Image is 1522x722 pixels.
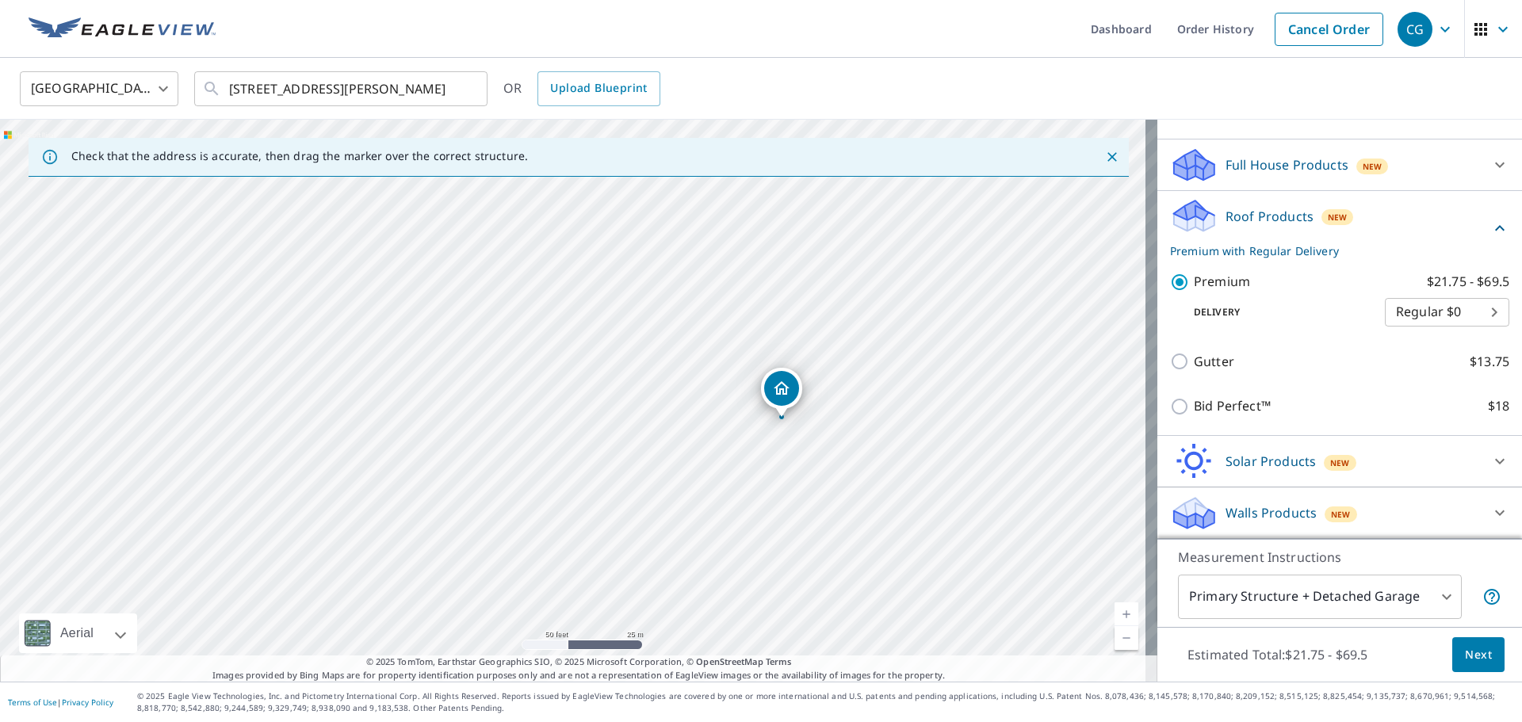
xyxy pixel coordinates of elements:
div: Dropped pin, building 1, Residential property, 19770 NW 9th Dr Pembroke Pines, FL 33029 [761,368,802,417]
input: Search by address or latitude-longitude [229,67,455,111]
div: OR [503,71,660,106]
a: Current Level 19, Zoom Out [1115,626,1138,650]
span: New [1363,160,1382,173]
p: Premium [1194,272,1250,292]
span: New [1330,457,1350,469]
div: Roof ProductsNewPremium with Regular Delivery [1170,197,1509,259]
p: Check that the address is accurate, then drag the marker over the correct structure. [71,149,528,163]
span: New [1328,211,1348,223]
p: Delivery [1170,305,1385,319]
div: CG [1398,12,1432,47]
p: © 2025 Eagle View Technologies, Inc. and Pictometry International Corp. All Rights Reserved. Repo... [137,690,1514,714]
a: Privacy Policy [62,697,113,708]
p: Walls Products [1226,503,1317,522]
a: Cancel Order [1275,13,1383,46]
span: Your report will include the primary structure and a detached garage if one exists. [1482,587,1501,606]
span: © 2025 TomTom, Earthstar Geographics SIO, © 2025 Microsoft Corporation, © [366,655,792,669]
a: Upload Blueprint [537,71,660,106]
button: Close [1102,147,1122,167]
p: Solar Products [1226,452,1316,471]
p: Gutter [1194,352,1234,372]
p: Roof Products [1226,207,1314,226]
p: Full House Products [1226,155,1348,174]
div: Aerial [19,613,137,653]
p: Premium with Regular Delivery [1170,243,1490,259]
p: Estimated Total: $21.75 - $69.5 [1175,637,1381,672]
p: Measurement Instructions [1178,548,1501,567]
button: Next [1452,637,1505,673]
p: $18 [1488,396,1509,416]
div: [GEOGRAPHIC_DATA] [20,67,178,111]
a: Terms [766,655,792,667]
div: Regular $0 [1385,290,1509,334]
p: Bid Perfect™ [1194,396,1271,416]
a: OpenStreetMap [696,655,763,667]
img: EV Logo [29,17,216,41]
div: Solar ProductsNew [1170,442,1509,480]
span: New [1331,508,1351,521]
a: Terms of Use [8,697,57,708]
p: $13.75 [1470,352,1509,372]
p: $21.75 - $69.5 [1427,272,1509,292]
span: Upload Blueprint [550,78,647,98]
div: Primary Structure + Detached Garage [1178,575,1462,619]
span: Next [1465,645,1492,665]
div: Walls ProductsNew [1170,494,1509,532]
div: Full House ProductsNew [1170,146,1509,184]
a: Current Level 19, Zoom In [1115,602,1138,626]
p: | [8,697,113,707]
div: Aerial [55,613,98,653]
